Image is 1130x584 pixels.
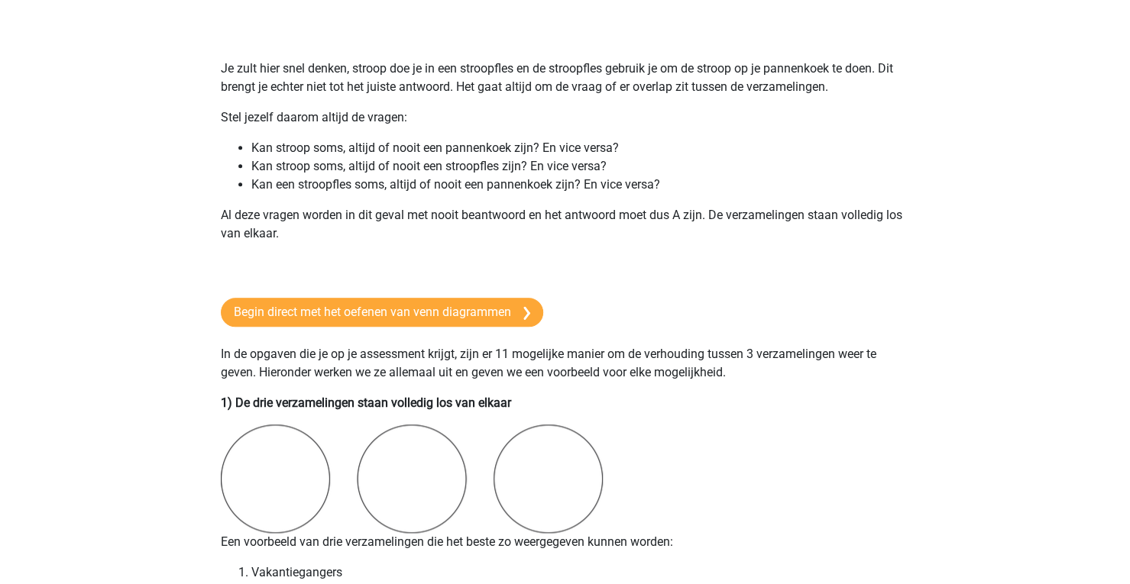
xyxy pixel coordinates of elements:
img: venn-diagrams2.png [221,424,603,533]
b: 1) [221,395,232,410]
b: De drie verzamelingen staan volledig los van elkaar [235,395,511,410]
p: Een voorbeeld van drie verzamelingen die het beste zo weergegeven kunnen worden: [221,533,910,551]
a: Begin direct met het oefenen van venn diagrammen [221,298,543,327]
img: arrow-right.e5bd35279c78.svg [523,306,530,320]
li: Kan stroop soms, altijd of nooit een pannenkoek zijn? En vice versa? [251,139,910,157]
p: In de opgaven die je op je assessment krijgt, zijn er 11 mogelijke manier om de verhouding tussen... [221,345,910,382]
p: Je zult hier snel denken, stroop doe je in een stroopfles en de stroopfles gebruik je om de stroo... [221,60,910,96]
li: Kan stroop soms, altijd of nooit een stroopfles zijn? En vice versa? [251,157,910,176]
p: Stel jezelf daarom altijd de vragen: [221,108,910,127]
li: Vakantiegangers [251,563,910,582]
li: Kan een stroopfles soms, altijd of nooit een pannenkoek zijn? En vice versa? [251,176,910,194]
p: Al deze vragen worden in dit geval met nooit beantwoord en het antwoord moet dus A zijn. De verza... [221,206,910,243]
